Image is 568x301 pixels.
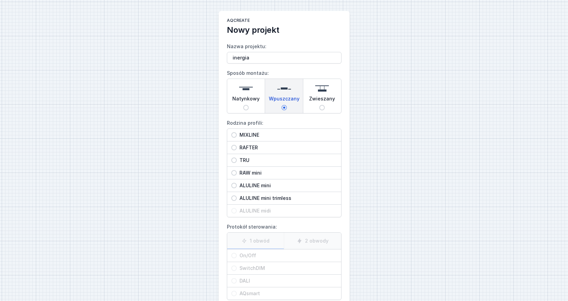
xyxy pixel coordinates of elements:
[232,95,260,105] span: Natynkowy
[227,25,341,36] h2: Nowy projekt
[237,157,337,164] span: TRU
[277,82,291,95] img: recessed.svg
[237,132,337,138] span: MIXLINE
[281,105,287,110] input: Wpuszczany
[231,183,237,188] input: ALULINE mini
[231,170,237,176] input: RAW mini
[231,195,237,201] input: ALULINE mini trimless
[227,68,341,113] label: Sposób montażu:
[237,195,337,202] span: ALULINE mini trimless
[227,221,341,300] label: Protokół sterowania:
[319,105,325,110] input: Zwieszany
[231,145,237,150] input: RAFTER
[315,82,329,95] img: suspended.svg
[227,118,341,217] label: Rodzina profili:
[239,82,253,95] img: surface.svg
[243,105,249,110] input: Natynkowy
[227,52,341,64] input: Nazwa projektu:
[231,158,237,163] input: TRU
[237,144,337,151] span: RAFTER
[231,132,237,138] input: MIXLINE
[227,41,341,64] label: Nazwa projektu:
[237,182,337,189] span: ALULINE mini
[227,18,341,25] h1: AQcreate
[309,95,335,105] span: Zwieszany
[269,95,300,105] span: Wpuszczany
[237,169,337,176] span: RAW mini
